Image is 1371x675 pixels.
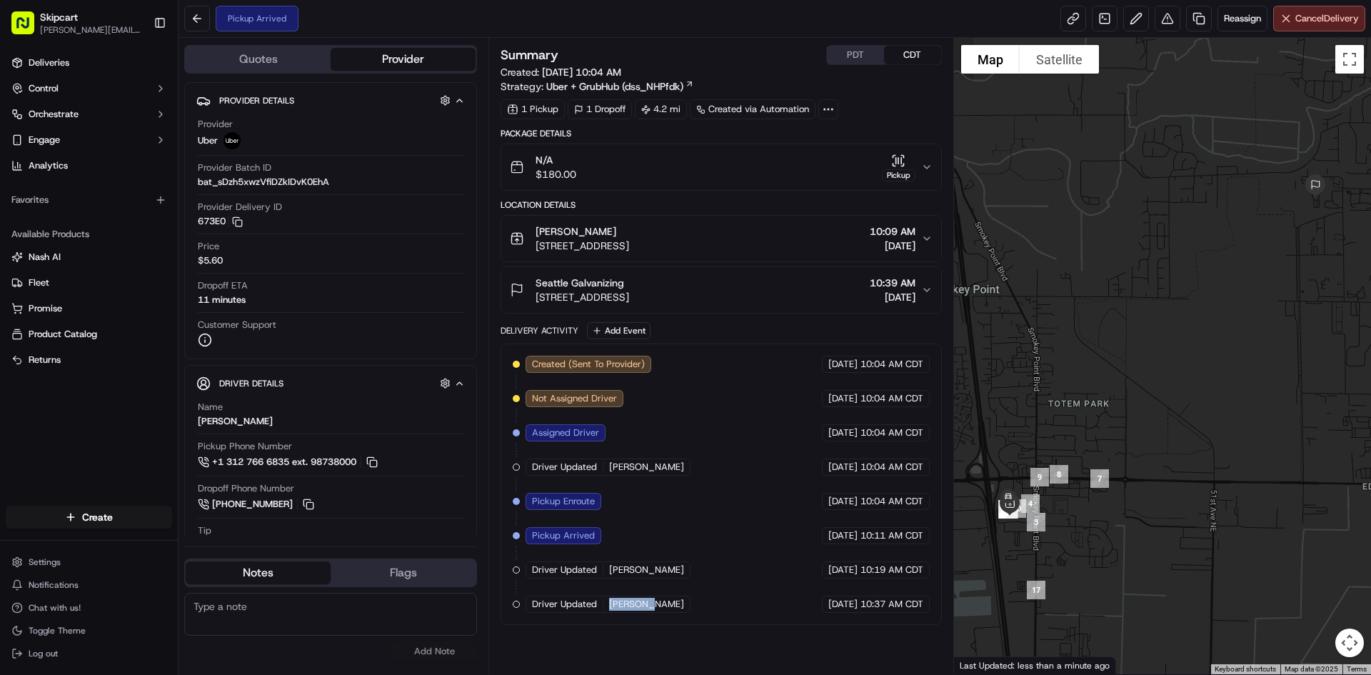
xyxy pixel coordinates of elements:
span: Uber [198,134,218,147]
span: Log out [29,648,58,659]
button: Toggle fullscreen view [1335,45,1364,74]
span: Provider Details [219,95,294,106]
span: Pylon [142,242,173,253]
div: 18 [994,494,1024,524]
div: 11 minutes [198,294,246,306]
span: bat_sDzh5xwzVfiDZkIDvK0EhA [198,176,329,189]
button: Skipcart[PERSON_NAME][EMAIL_ADDRESS][DOMAIN_NAME] [6,6,148,40]
span: [DATE] [828,564,858,576]
a: Fleet [11,276,166,289]
button: Nash AI [6,246,172,269]
button: Map camera controls [1335,629,1364,657]
span: Dropoff Phone Number [198,482,294,495]
span: Reassign [1224,12,1261,25]
div: 19 [993,494,1023,524]
span: Customer Support [198,319,276,331]
span: Driver Updated [532,461,597,474]
span: API Documentation [135,207,229,221]
button: CancelDelivery [1273,6,1365,31]
button: Log out [6,644,172,664]
img: Nash [14,14,43,43]
div: 4 [1015,489,1045,519]
button: Add Event [587,322,651,339]
a: Product Catalog [11,328,166,341]
a: Uber + GrubHub (dss_NHPfdk) [546,79,694,94]
div: Pickup [882,169,915,181]
span: Provider Delivery ID [198,201,282,214]
button: Provider [331,48,476,71]
button: Show street map [961,45,1020,74]
span: Chat with us! [29,602,81,614]
span: 10:04 AM CDT [860,358,923,371]
a: [PHONE_NUMBER] [198,496,316,512]
span: Toggle Theme [29,625,86,636]
span: Knowledge Base [29,207,109,221]
span: Returns [29,354,61,366]
span: Pickup Arrived [532,529,595,542]
span: 10:04 AM CDT [860,495,923,508]
div: 17 [1021,575,1051,605]
a: Promise [11,302,166,315]
span: Nash AI [29,251,61,264]
button: Pickup [882,154,915,181]
button: CDT [884,46,941,64]
div: 📗 [14,209,26,220]
div: 10 [1002,494,1032,524]
button: Notes [186,561,331,584]
a: Open this area in Google Maps (opens a new window) [958,656,1005,674]
div: 1 Pickup [501,99,565,119]
span: [DATE] [828,461,858,474]
span: [STREET_ADDRESS] [536,239,629,253]
span: [PERSON_NAME] [536,224,616,239]
button: PDT [827,46,884,64]
span: Fleet [29,276,49,289]
button: Chat with us! [6,598,172,618]
span: Engage [29,134,60,146]
div: Last Updated: less than a minute ago [954,656,1116,674]
button: [PERSON_NAME][EMAIL_ADDRESS][DOMAIN_NAME] [40,24,142,36]
a: +1 312 766 6835 ext. 98738000 [198,454,380,470]
span: Provider Batch ID [198,161,271,174]
span: $180.00 [536,167,576,181]
span: Analytics [29,159,68,172]
button: Driver Details [196,371,465,395]
span: Not Assigned Driver [532,392,617,405]
span: N/A [536,153,576,167]
span: Create [82,510,113,524]
a: 📗Knowledge Base [9,201,115,227]
span: 10:11 AM CDT [860,529,923,542]
p: Welcome 👋 [14,57,260,80]
span: Map data ©2025 [1285,665,1338,673]
a: Nash AI [11,251,166,264]
button: Provider Details [196,89,465,112]
div: Location Details [501,199,941,211]
span: [PERSON_NAME] [609,598,684,611]
span: Assigned Driver [532,426,599,439]
button: Returns [6,349,172,371]
a: Terms (opens in new tab) [1347,665,1367,673]
button: Control [6,77,172,100]
button: Keyboard shortcuts [1215,664,1276,674]
button: [PERSON_NAME][STREET_ADDRESS]10:09 AM[DATE] [501,216,940,261]
span: 10:04 AM CDT [860,426,923,439]
span: 10:19 AM CDT [860,564,923,576]
div: 3 [1021,507,1051,537]
button: Show satellite imagery [1020,45,1099,74]
button: N/A$180.00Pickup [501,144,940,190]
span: Created: [501,65,621,79]
span: Orchestrate [29,108,79,121]
div: 13 [993,494,1023,524]
button: Create [6,506,172,529]
span: Uber + GrubHub (dss_NHPfdk) [546,79,683,94]
button: Skipcart [40,10,78,24]
span: 10:09 AM [870,224,915,239]
div: Favorites [6,189,172,211]
button: Reassign [1217,6,1267,31]
span: [DATE] [828,598,858,611]
span: [DATE] [870,239,915,253]
img: Google [958,656,1005,674]
div: 8 [1044,459,1074,489]
span: Seattle Galvanizing [536,276,624,290]
span: Pickup Enroute [532,495,595,508]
